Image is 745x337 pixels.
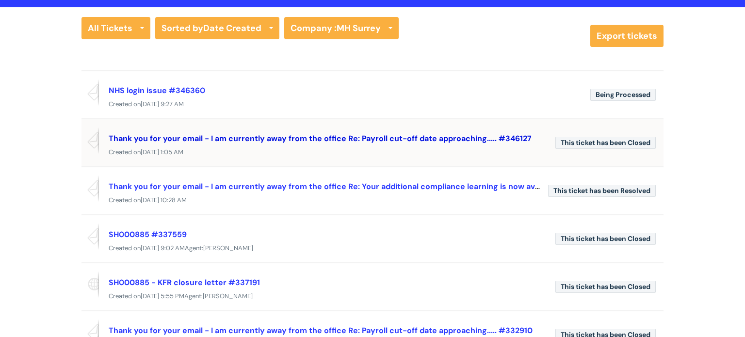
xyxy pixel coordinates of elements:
div: Created on [81,98,664,111]
span: [DATE] 9:27 AM [141,100,184,108]
a: SH000885 #337559 [109,229,187,240]
div: Created on Agent: [81,242,664,255]
a: Export tickets [590,25,664,47]
span: Reported via email [81,79,99,106]
strong: MH Surrey [337,22,381,34]
span: [PERSON_NAME] [203,244,253,252]
a: Thank you for your email - I am currently away from the office Re: Payroll cut-off date approachi... [109,133,532,144]
span: Being Processed [590,89,656,101]
div: Created on [81,146,664,159]
a: Thank you for your email - I am currently away from the office Re: Your additional compliance lea... [109,180,706,192]
span: [DATE] 1:05 AM [141,148,183,156]
a: Thank you for your email - I am currently away from the office Re: Payroll cut-off date approachi... [109,325,533,336]
span: This ticket has been Resolved [548,185,656,197]
a: Company :MH Surrey [284,17,399,39]
span: [DATE] 5:55 PM [141,292,184,300]
span: Reported via email [81,223,99,250]
span: [DATE] 10:28 AM [141,196,187,204]
span: [DATE] 9:02 AM [141,244,185,252]
span: Reported via email [81,175,99,202]
span: Reported via portal [81,271,99,298]
span: [PERSON_NAME] [203,292,253,300]
span: This ticket has been Closed [555,233,656,245]
b: Date Created [203,22,261,34]
a: All Tickets [81,17,150,39]
div: Created on [81,194,664,207]
a: NHS login issue #346360 [109,85,205,96]
a: SH000885 - KFR closure letter #337191 [109,277,260,288]
div: Created on Agent: [81,290,664,303]
span: This ticket has been Closed [555,281,656,293]
span: Reported via email [81,127,99,154]
a: Sorted byDate Created [155,17,279,39]
span: This ticket has been Closed [555,137,656,149]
